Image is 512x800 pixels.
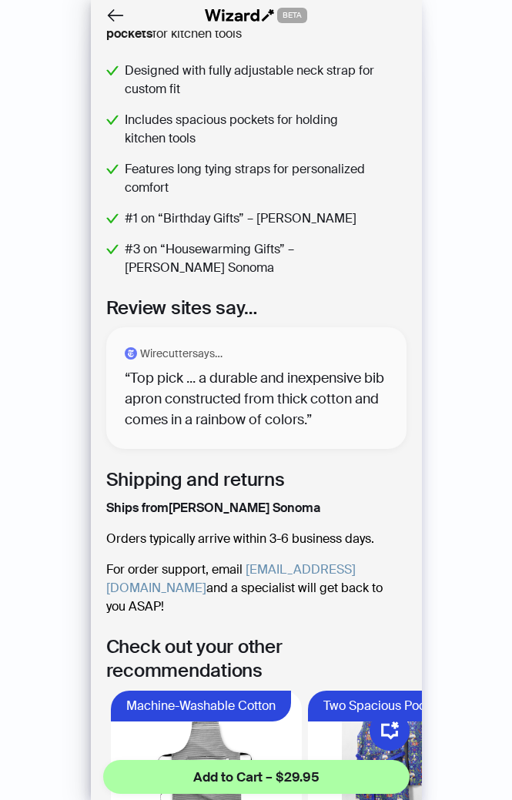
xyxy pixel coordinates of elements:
button: Add to Cart – $29.95 [103,760,410,794]
span: Top pick ... a durable and inexpensive bib apron constructed from thick cotton and comes in a rai... [125,369,384,429]
span: Designed with fully adjustable neck strap for custom fit [125,62,379,99]
span: check [106,163,119,176]
p: Orders typically arrive within 3-6 business days. [106,530,407,548]
span: #3 on “Housewarming Gifts” – [PERSON_NAME] Sonoma [125,240,379,277]
a: Wirecuttersays…Top pick ... a durable and inexpensive bib apron constructed from thick cotton and... [106,327,407,449]
span: Ships from [PERSON_NAME] Sonoma [106,499,320,517]
img: icon.png [125,347,137,360]
span: Add to Cart – $29.95 [193,768,320,786]
span: Wirecutter says… [140,346,223,362]
div: Two Spacious Pockets [323,691,449,721]
span: Includes spacious pockets for holding kitchen tools [125,111,379,148]
span: check [106,243,119,256]
span: Features long tying straps for personalized comfort [125,160,379,197]
span: check [106,213,119,225]
b: spacious pockets [106,7,403,42]
span: BETA [277,8,307,23]
p: For order support, email and a specialist will get back to you ASAP! [106,561,407,616]
div: Machine-Washable Cotton [126,691,276,721]
button: Back [103,3,128,28]
h2: Review sites say… [106,296,407,320]
span: check [106,114,119,126]
h2: Shipping and returns [106,467,407,491]
span: #1 on “Birthday Gifts” – [PERSON_NAME] [125,209,379,228]
span: check [106,65,119,77]
h2: Check out your other recommendations [106,634,407,682]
